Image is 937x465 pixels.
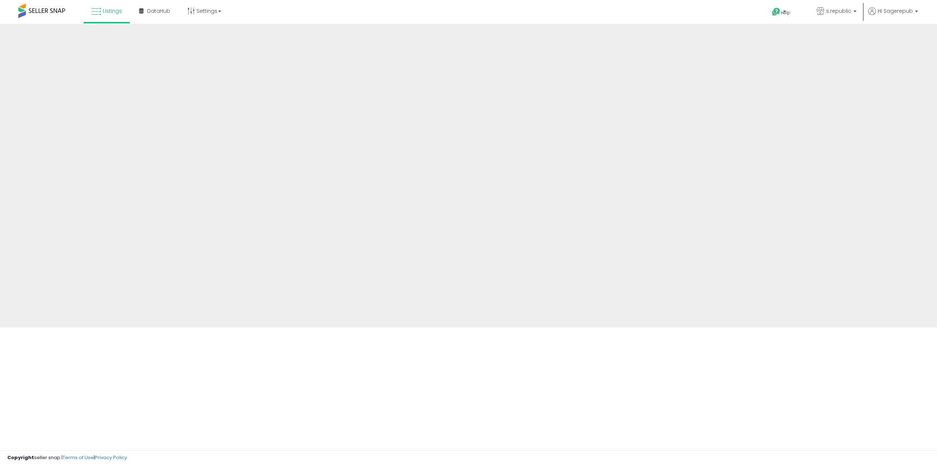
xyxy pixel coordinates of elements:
span: s.republic [826,7,851,15]
i: Get Help [772,7,781,16]
span: Help [781,10,791,16]
a: Hi Sagerepub [868,7,918,24]
span: DataHub [147,7,170,15]
a: Help [766,2,805,24]
span: Listings [103,7,122,15]
span: Hi Sagerepub [878,7,913,15]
